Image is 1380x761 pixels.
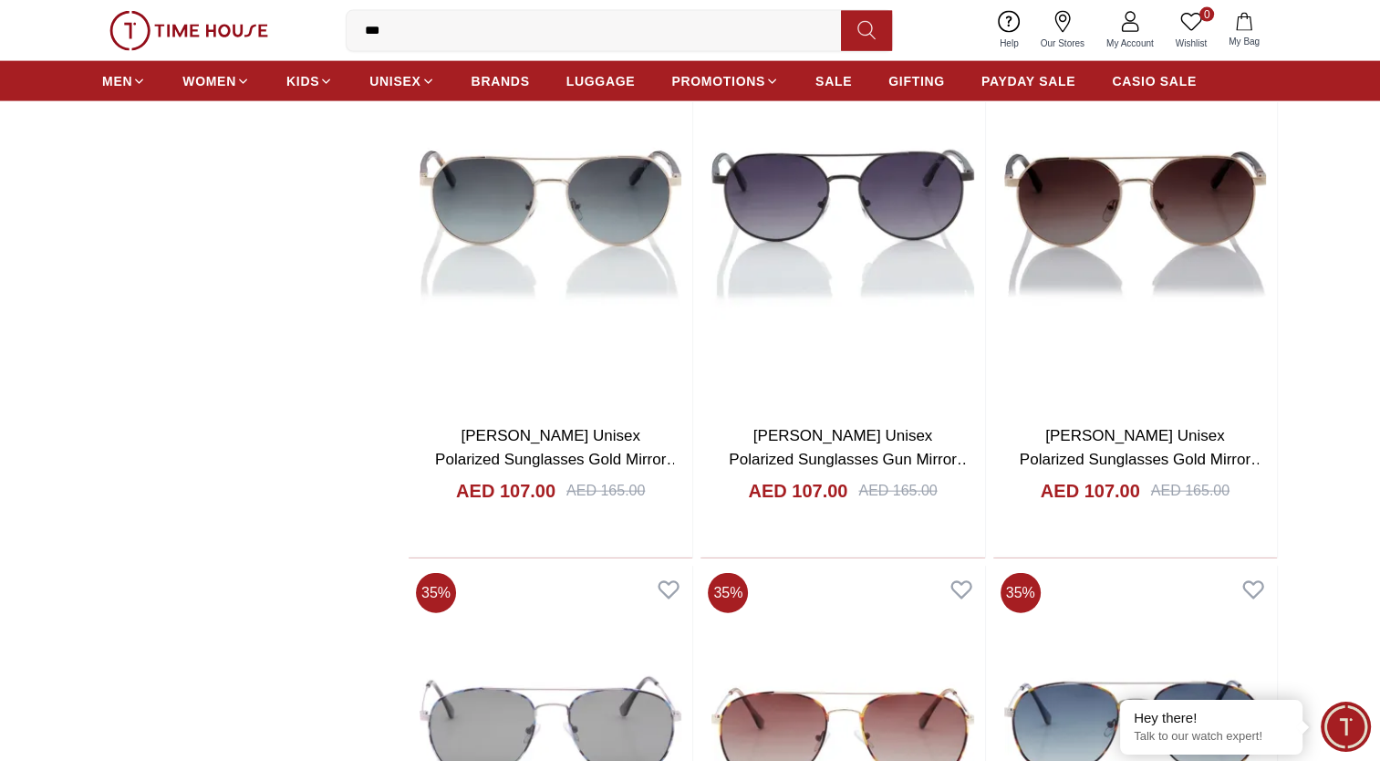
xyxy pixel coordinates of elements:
span: Our Stores [1033,36,1092,50]
span: BRANDS [472,72,530,90]
h4: AED 107.00 [748,478,847,504]
img: LEE COOPER Unisex Polarized Sunglasses Gold Mirror Lens - LC1206C01 [993,36,1277,410]
a: PAYDAY SALE [981,65,1075,98]
img: LEE COOPER Unisex Polarized Sunglasses Gold Mirror Lens - LC1206C03 [409,36,692,410]
a: CASIO SALE [1112,65,1197,98]
span: 0 [1199,7,1214,22]
span: 35 % [1001,573,1041,613]
a: KIDS [286,65,333,98]
h4: AED 107.00 [456,478,555,504]
span: My Bag [1221,35,1267,48]
span: SALE [815,72,852,90]
a: GIFTING [888,65,945,98]
img: ... [109,11,268,51]
a: 0Wishlist [1165,7,1218,54]
span: My Account [1099,36,1161,50]
span: CASIO SALE [1112,72,1197,90]
img: LEE COOPER Unisex Polarized Sunglasses Gun Mirror Lens - LC1206C02 [700,36,984,410]
a: BRANDS [472,65,530,98]
button: My Bag [1218,9,1271,52]
p: Talk to our watch expert! [1134,729,1289,745]
a: PROMOTIONS [671,65,779,98]
div: Chat Widget [1321,702,1371,752]
div: AED 165.00 [566,480,645,502]
span: WOMEN [182,72,236,90]
a: Help [989,7,1030,54]
span: 35 % [708,573,748,613]
span: UNISEX [369,72,420,90]
span: MEN [102,72,132,90]
span: 35 % [416,573,456,613]
span: PROMOTIONS [671,72,765,90]
a: LUGGAGE [566,65,636,98]
div: Hey there! [1134,709,1289,727]
a: WOMEN [182,65,250,98]
span: GIFTING [888,72,945,90]
a: [PERSON_NAME] Unisex Polarized Sunglasses Gold Mirror Lens - LC1206C01 [1020,427,1266,491]
a: [PERSON_NAME] Unisex Polarized Sunglasses Gold Mirror Lens - LC1206C03 [435,427,681,491]
a: SALE [815,65,852,98]
a: UNISEX [369,65,434,98]
span: Wishlist [1168,36,1214,50]
a: Our Stores [1030,7,1095,54]
a: [PERSON_NAME] Unisex Polarized Sunglasses Gun Mirror Lens - LC1206C02 [729,427,971,491]
span: KIDS [286,72,319,90]
div: AED 165.00 [858,480,937,502]
span: Help [992,36,1026,50]
h4: AED 107.00 [1041,478,1140,504]
span: PAYDAY SALE [981,72,1075,90]
a: MEN [102,65,146,98]
div: AED 165.00 [1151,480,1230,502]
span: LUGGAGE [566,72,636,90]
